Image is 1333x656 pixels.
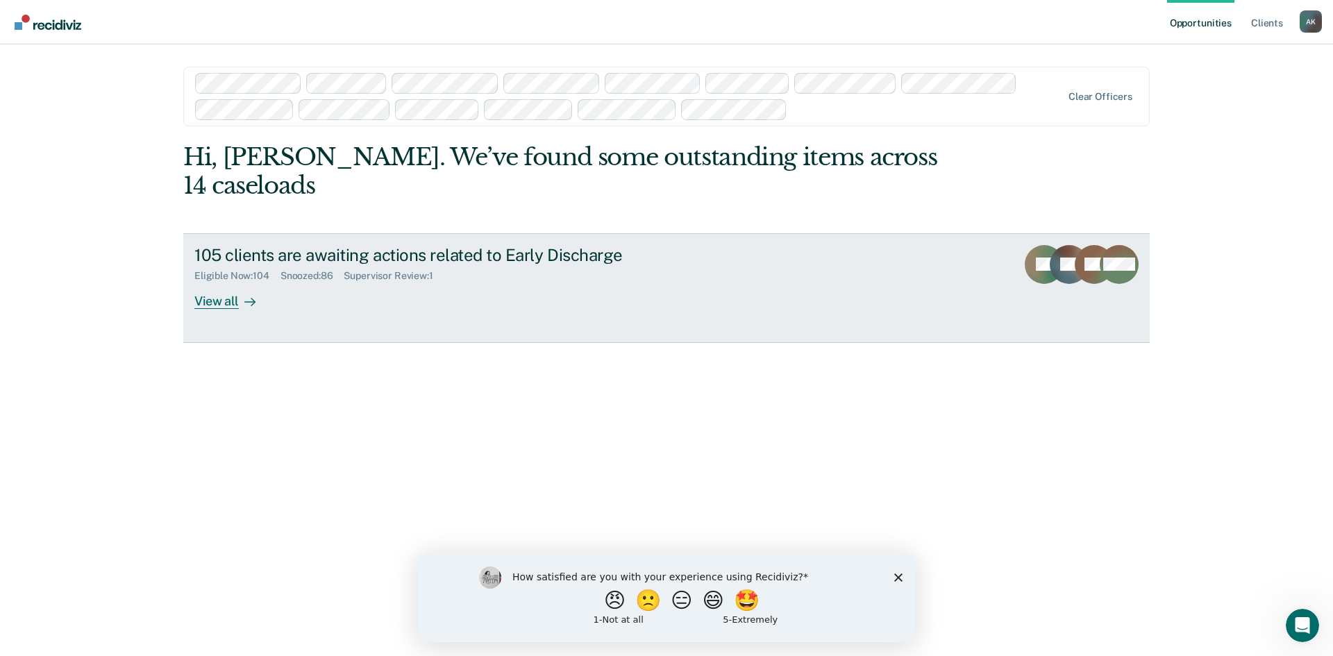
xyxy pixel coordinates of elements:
[1300,10,1322,33] button: Profile dropdown button
[194,282,272,309] div: View all
[194,245,682,265] div: 105 clients are awaiting actions related to Early Discharge
[1068,91,1132,103] div: Clear officers
[15,15,81,30] img: Recidiviz
[418,553,915,642] iframe: Survey by Kim from Recidiviz
[194,270,280,282] div: Eligible Now : 104
[280,270,344,282] div: Snoozed : 86
[344,270,444,282] div: Supervisor Review : 1
[1300,10,1322,33] div: A K
[1286,609,1319,642] iframe: Intercom live chat
[183,143,957,200] div: Hi, [PERSON_NAME]. We’ve found some outstanding items across 14 caseloads
[183,233,1150,343] a: 105 clients are awaiting actions related to Early DischargeEligible Now:104Snoozed:86Supervisor R...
